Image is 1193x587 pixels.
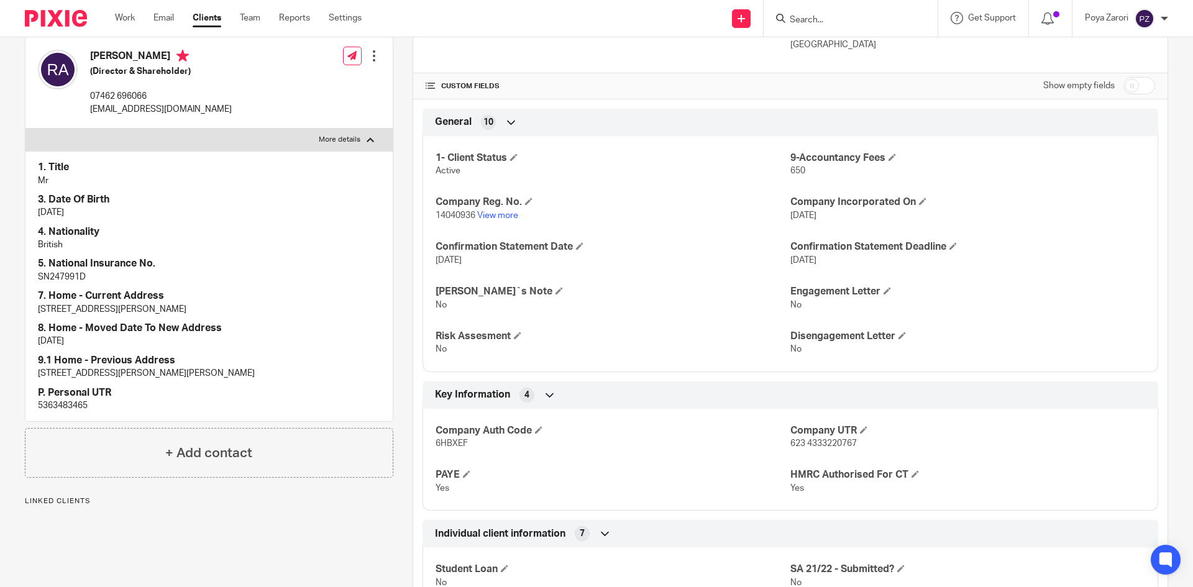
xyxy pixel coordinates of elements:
[436,240,790,253] h4: Confirmation Statement Date
[38,367,380,380] p: [STREET_ADDRESS][PERSON_NAME][PERSON_NAME]
[38,289,380,303] h4: 7. Home - Current Address
[38,322,380,335] h4: 8. Home - Moved Date To New Address
[165,444,252,463] h4: + Add contact
[38,354,380,367] h4: 9.1 Home - Previous Address
[38,161,380,174] h4: 1. Title
[477,211,518,220] a: View more
[90,103,232,116] p: [EMAIL_ADDRESS][DOMAIN_NAME]
[176,50,189,62] i: Primary
[90,65,232,78] h5: (Director & Shareholder)
[436,563,790,576] h4: Student Loan
[790,330,1145,343] h4: Disengagement Letter
[436,285,790,298] h4: [PERSON_NAME]`s Note
[580,527,585,540] span: 7
[426,81,790,91] h4: CUSTOM FIELDS
[38,257,380,270] h4: 5. National Insurance No.
[38,386,380,399] h4: P. Personal UTR
[790,439,857,448] span: 623 4333220767
[436,578,447,587] span: No
[436,330,790,343] h4: Risk Assesment
[790,240,1145,253] h4: Confirmation Statement Deadline
[790,285,1145,298] h4: Engagement Letter
[483,116,493,129] span: 10
[436,468,790,481] h4: PAYE
[38,50,78,89] img: svg%3E
[790,345,802,353] span: No
[38,239,380,251] p: British
[38,206,380,219] p: [DATE]
[38,193,380,206] h4: 3. Date Of Birth
[790,152,1145,165] h4: 9-Accountancy Fees
[153,12,174,24] a: Email
[115,12,135,24] a: Work
[435,527,565,540] span: Individual client information
[279,12,310,24] a: Reports
[38,335,380,347] p: [DATE]
[329,12,362,24] a: Settings
[1085,12,1128,24] p: Poya Zarori
[435,388,510,401] span: Key Information
[968,14,1016,22] span: Get Support
[790,468,1145,481] h4: HMRC Authorised For CT
[38,399,380,412] p: 5363483465
[436,345,447,353] span: No
[436,196,790,209] h4: Company Reg. No.
[436,166,460,175] span: Active
[790,256,816,265] span: [DATE]
[240,12,260,24] a: Team
[193,12,221,24] a: Clients
[790,196,1145,209] h4: Company Incorporated On
[25,10,87,27] img: Pixie
[790,563,1145,576] h4: SA 21/22 - Submitted?
[38,225,380,239] h4: 4. Nationality
[436,301,447,309] span: No
[788,15,900,26] input: Search
[790,424,1145,437] h4: Company UTR
[436,484,449,493] span: Yes
[790,301,802,309] span: No
[38,303,380,316] p: [STREET_ADDRESS][PERSON_NAME]
[436,152,790,165] h4: 1- Client Status
[436,439,468,448] span: 6HBXEF
[436,256,462,265] span: [DATE]
[435,116,472,129] span: General
[1043,80,1115,92] label: Show empty fields
[790,484,804,493] span: Yes
[790,578,802,587] span: No
[790,211,816,220] span: [DATE]
[319,135,360,145] p: More details
[790,39,1155,51] p: [GEOGRAPHIC_DATA]
[436,424,790,437] h4: Company Auth Code
[790,166,805,175] span: 650
[25,496,393,506] p: Linked clients
[436,211,475,220] span: 14040936
[90,50,232,65] h4: [PERSON_NAME]
[524,389,529,401] span: 4
[1135,9,1154,29] img: svg%3E
[38,175,380,187] p: Mr
[38,271,380,283] p: SN247991D
[90,90,232,102] p: 07462 696066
